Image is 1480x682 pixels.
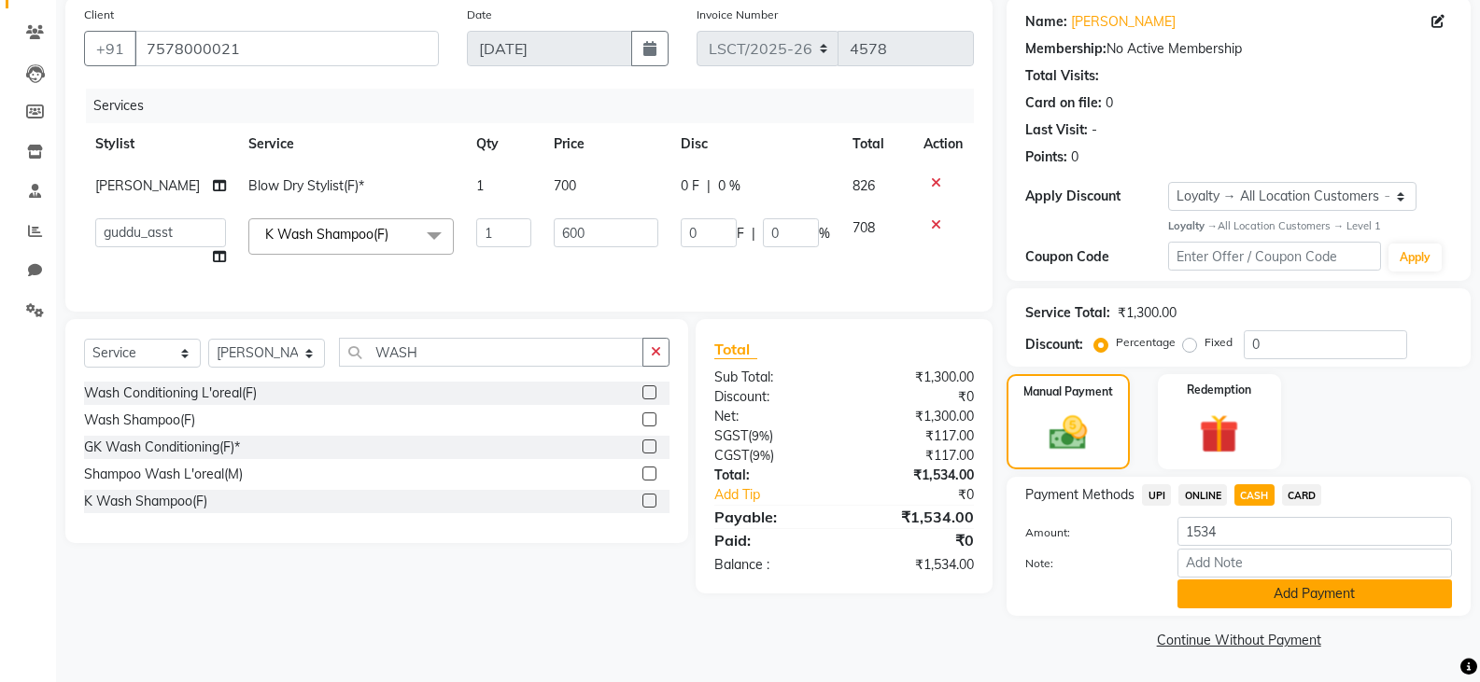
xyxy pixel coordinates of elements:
div: Discount: [700,387,844,407]
span: Payment Methods [1025,485,1135,505]
a: Continue Without Payment [1010,631,1467,650]
div: Paid: [700,529,844,551]
div: ₹1,534.00 [844,555,988,575]
div: 0 [1106,93,1113,113]
label: Date [467,7,492,23]
span: % [819,224,830,244]
span: ONLINE [1178,484,1227,506]
div: Total Visits: [1025,66,1099,86]
div: ( ) [700,426,844,446]
span: UPI [1142,484,1171,506]
th: Service [237,123,465,165]
span: 0 % [718,176,740,196]
button: Add Payment [1177,579,1452,608]
span: 9% [753,448,770,463]
a: x [388,226,397,243]
div: No Active Membership [1025,39,1452,59]
div: Sub Total: [700,368,844,387]
input: Enter Offer / Coupon Code [1168,242,1381,271]
div: ₹1,300.00 [1118,303,1177,323]
th: Total [841,123,913,165]
div: ₹1,534.00 [844,466,988,485]
div: 0 [1071,147,1078,167]
div: - [1092,120,1097,140]
input: Amount [1177,517,1452,546]
th: Price [543,123,670,165]
input: Add Note [1177,549,1452,578]
label: Amount: [1011,524,1163,541]
div: Name: [1025,12,1067,32]
a: [PERSON_NAME] [1071,12,1176,32]
strong: Loyalty → [1168,219,1218,232]
span: | [752,224,755,244]
div: Membership: [1025,39,1106,59]
div: Balance : [700,555,844,575]
div: Payable: [700,506,844,528]
span: 708 [853,219,875,236]
a: Add Tip [700,485,868,505]
img: _gift.svg [1187,410,1251,459]
span: CASH [1234,484,1275,506]
th: Stylist [84,123,237,165]
label: Redemption [1187,382,1251,398]
div: Net: [700,407,844,426]
span: | [707,176,711,196]
div: Wash Conditioning L'oreal(F) [84,383,257,403]
span: [PERSON_NAME] [95,177,200,194]
div: ( ) [700,446,844,466]
input: Search by Name/Mobile/Email/Code [134,31,439,66]
div: Discount: [1025,335,1083,355]
div: Services [86,89,988,123]
div: ₹1,534.00 [844,506,988,528]
label: Client [84,7,114,23]
div: Wash Shampoo(F) [84,411,195,430]
th: Qty [465,123,543,165]
div: K Wash Shampoo(F) [84,492,207,511]
div: Service Total: [1025,303,1110,323]
span: F [737,224,744,244]
div: ₹117.00 [844,426,988,446]
div: GK Wash Conditioning(F)* [84,438,240,457]
input: Search or Scan [339,338,643,367]
div: Last Visit: [1025,120,1088,140]
button: Apply [1388,244,1442,271]
div: Card on file: [1025,93,1102,113]
div: ₹0 [868,485,988,505]
div: Points: [1025,147,1067,167]
th: Action [912,123,974,165]
label: Invoice Number [697,7,778,23]
div: All Location Customers → Level 1 [1168,218,1452,234]
div: ₹1,300.00 [844,368,988,387]
div: Coupon Code [1025,247,1167,267]
th: Disc [670,123,841,165]
span: Total [714,340,757,359]
span: 826 [853,177,875,194]
div: Apply Discount [1025,187,1167,206]
button: +91 [84,31,136,66]
span: 700 [554,177,576,194]
div: ₹117.00 [844,446,988,466]
div: ₹0 [844,387,988,407]
span: Blow Dry Stylist(F)* [248,177,364,194]
span: 1 [476,177,484,194]
span: CGST [714,447,749,464]
label: Note: [1011,555,1163,572]
span: CARD [1282,484,1322,506]
img: _cash.svg [1037,411,1099,455]
div: ₹1,300.00 [844,407,988,426]
div: Total: [700,466,844,485]
label: Manual Payment [1023,383,1113,400]
span: K Wash Shampoo(F) [265,226,388,243]
span: 9% [752,428,769,443]
span: SGST [714,427,748,444]
label: Fixed [1205,334,1233,351]
label: Percentage [1116,334,1176,351]
div: ₹0 [844,529,988,551]
span: 0 F [681,176,699,196]
div: Shampoo Wash L'oreal(M) [84,465,243,484]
